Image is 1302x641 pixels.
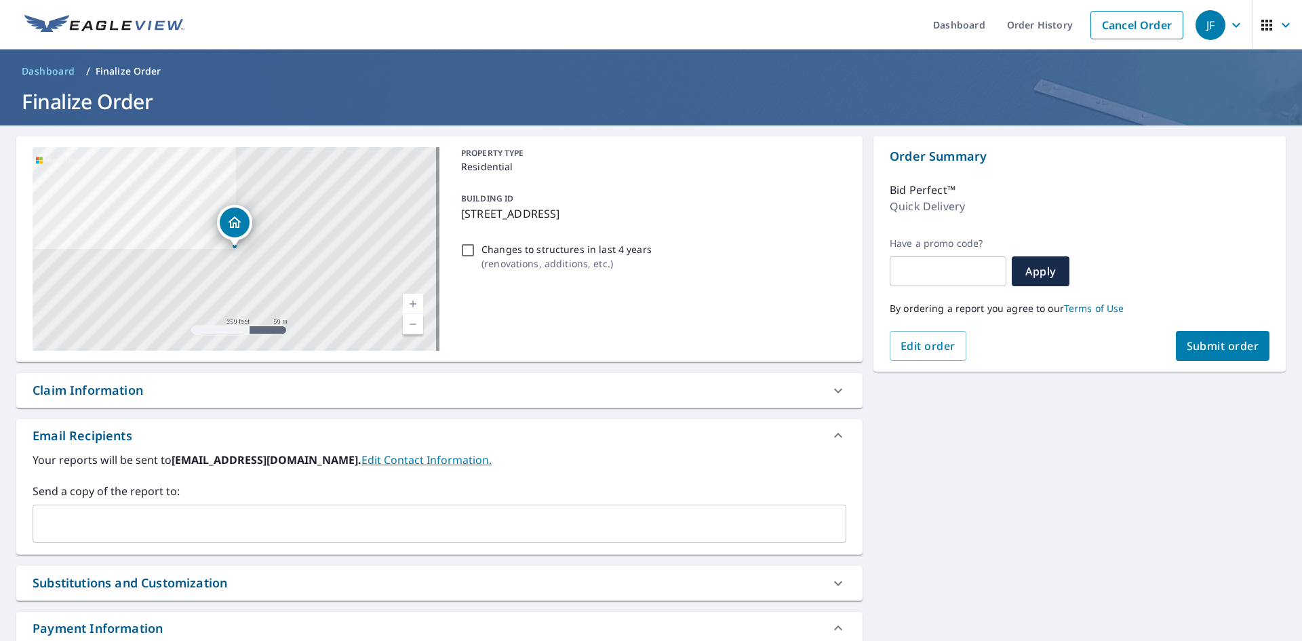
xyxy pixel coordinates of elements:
p: Bid Perfect™ [890,182,955,198]
div: Substitutions and Customization [33,574,227,592]
p: ( renovations, additions, etc. ) [481,256,652,271]
div: Claim Information [33,381,143,400]
a: Current Level 17, Zoom In [403,294,423,314]
label: Send a copy of the report to: [33,483,846,499]
li: / [86,63,90,79]
p: Changes to structures in last 4 years [481,242,652,256]
label: Your reports will be sent to [33,452,846,468]
p: BUILDING ID [461,193,513,204]
p: Residential [461,159,841,174]
button: Apply [1012,256,1069,286]
div: Claim Information [16,373,863,408]
button: Edit order [890,331,966,361]
p: Finalize Order [96,64,161,78]
span: Edit order [901,338,955,353]
nav: breadcrumb [16,60,1286,82]
a: Current Level 17, Zoom Out [403,314,423,334]
p: By ordering a report you agree to our [890,303,1269,315]
div: Payment Information [33,619,163,638]
a: Terms of Use [1064,302,1124,315]
a: Cancel Order [1090,11,1183,39]
img: EV Logo [24,15,184,35]
span: Dashboard [22,64,75,78]
p: Quick Delivery [890,198,965,214]
div: Email Recipients [33,427,132,445]
div: Substitutions and Customization [16,566,863,600]
p: PROPERTY TYPE [461,147,841,159]
p: [STREET_ADDRESS] [461,206,841,222]
p: Order Summary [890,147,1269,166]
a: EditContactInfo [361,452,492,467]
div: Dropped pin, building 1, Residential property, 903 Pembroke Ave Lansdowne, PA 19050 [217,205,252,247]
b: [EMAIL_ADDRESS][DOMAIN_NAME]. [172,452,361,467]
div: Email Recipients [16,419,863,452]
label: Have a promo code? [890,237,1006,250]
span: Submit order [1187,338,1259,353]
span: Apply [1023,264,1059,279]
h1: Finalize Order [16,88,1286,115]
button: Submit order [1176,331,1270,361]
div: JF [1196,10,1225,40]
a: Dashboard [16,60,81,82]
